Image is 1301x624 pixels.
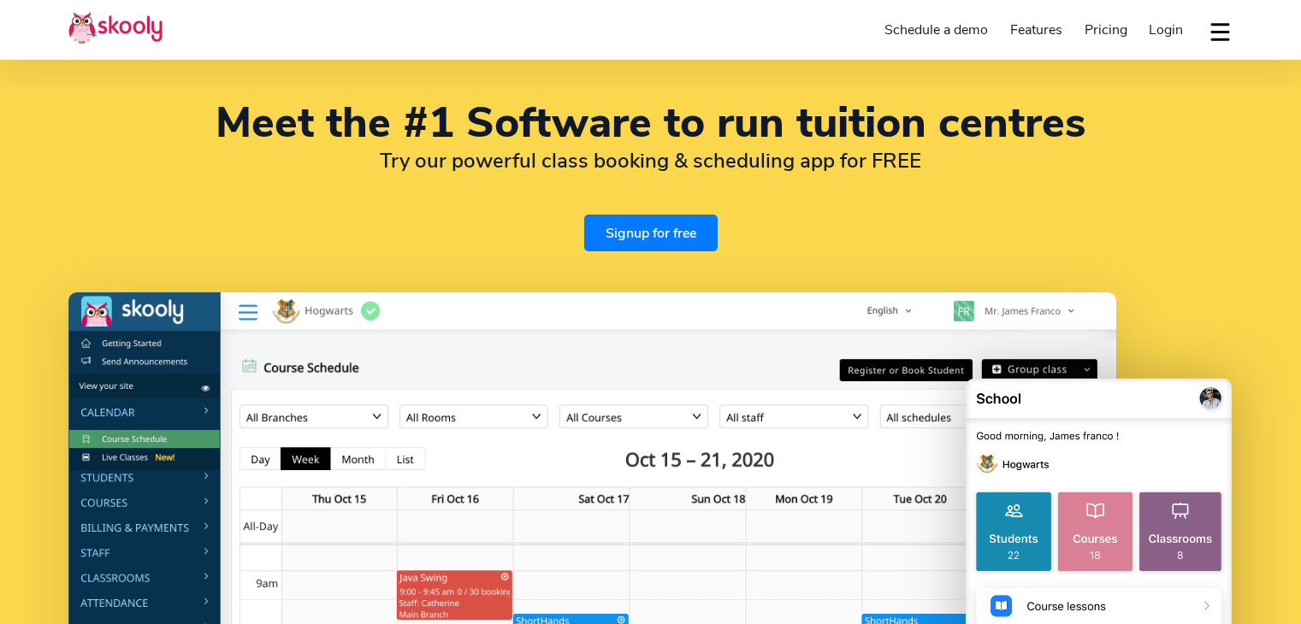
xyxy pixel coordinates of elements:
[68,11,163,44] img: Skooly
[1085,21,1127,39] span: Pricing
[584,215,718,251] a: Signup for free
[1208,12,1233,51] button: dropdown menu
[999,16,1073,44] a: Features
[68,103,1233,144] h1: Meet the #1 Software to run tuition centres
[874,16,1000,44] a: Schedule a demo
[1073,16,1138,44] a: Pricing
[68,148,1233,174] h2: Try our powerful class booking & scheduling app for FREE
[1149,21,1183,39] span: Login
[1138,16,1194,44] a: Login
